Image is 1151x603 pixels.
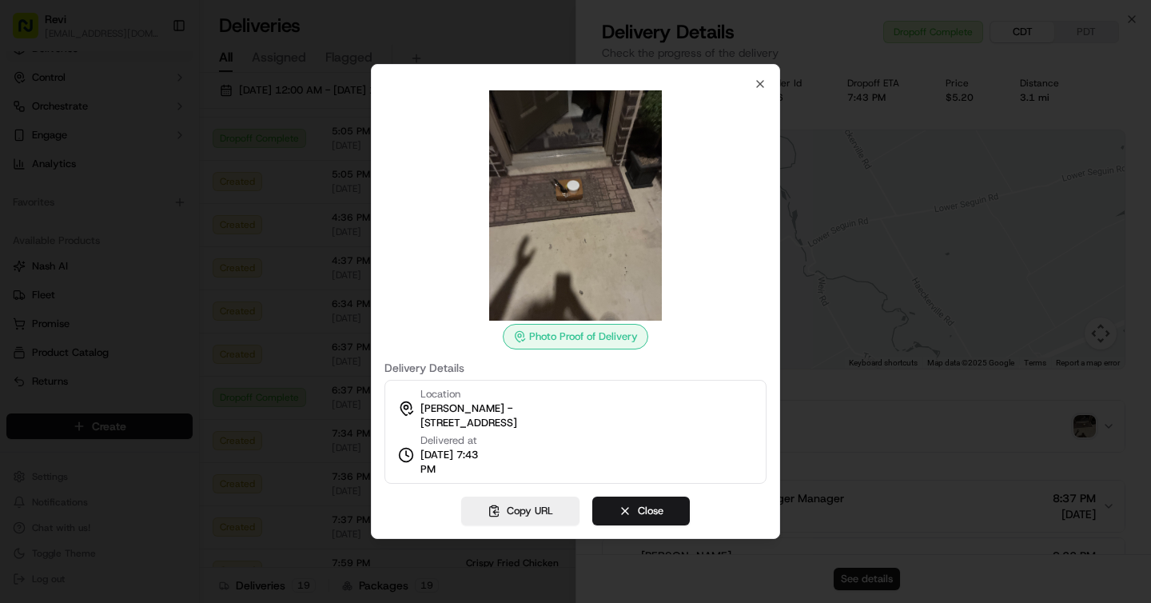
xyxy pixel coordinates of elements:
[420,433,494,448] span: Delivered at
[42,103,288,120] input: Got a question? Start typing here...
[16,64,291,90] p: Welcome 👋
[461,497,579,525] button: Copy URL
[54,153,262,169] div: Start new chat
[129,226,263,254] a: 💻API Documentation
[384,362,767,373] label: Delivery Details
[151,232,257,248] span: API Documentation
[420,387,460,401] span: Location
[592,497,690,525] button: Close
[503,324,648,349] div: Photo Proof of Delivery
[16,234,29,246] div: 📗
[10,226,129,254] a: 📗Knowledge Base
[113,270,193,283] a: Powered byPylon
[420,401,512,416] span: [PERSON_NAME] -
[420,416,517,430] span: [STREET_ADDRESS]
[16,16,48,48] img: Nash
[460,90,691,321] img: photo_proof_of_delivery image
[32,232,122,248] span: Knowledge Base
[54,169,202,182] div: We're available if you need us!
[135,234,148,246] div: 💻
[16,153,45,182] img: 1736555255976-a54dd68f-1ca7-489b-9aae-adbdc363a1c4
[420,448,494,477] span: [DATE] 7:43 PM
[159,271,193,283] span: Pylon
[272,158,291,177] button: Start new chat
